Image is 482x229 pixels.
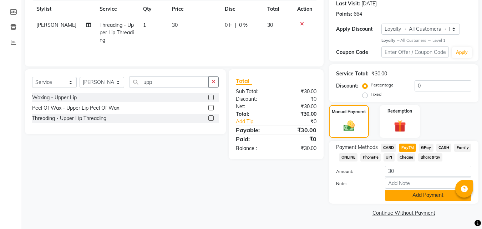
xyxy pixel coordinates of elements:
span: Payment Methods [336,144,378,151]
label: Percentage [371,82,394,88]
span: 30 [172,22,178,28]
div: Coupon Code [336,49,381,56]
div: Total: [230,110,276,118]
div: Discount: [230,95,276,103]
div: Net: [230,103,276,110]
span: Threading - Upper Lip Threading [100,22,134,43]
label: Amount: [331,168,379,175]
span: Total [236,77,252,85]
span: 30 [267,22,273,28]
th: Service [95,1,139,17]
div: ₹0 [276,95,322,103]
div: Peel Of Wax - Upper Lip Peel Of Wax [32,104,119,112]
label: Manual Payment [332,109,366,115]
span: PhonePe [360,153,381,161]
div: Balance : [230,145,276,152]
th: Action [293,1,316,17]
th: Total [263,1,293,17]
span: ONLINE [339,153,357,161]
label: Redemption [387,108,412,114]
th: Disc [220,1,263,17]
a: Add Tip [230,118,284,125]
div: ₹30.00 [276,88,322,95]
div: Apply Discount [336,25,381,33]
a: Continue Without Payment [330,209,477,217]
span: BharatPay [418,153,442,161]
span: UPI [384,153,395,161]
div: Waxing - Upper Lip [32,94,77,101]
th: Qty [139,1,168,17]
div: Paid: [230,135,276,143]
div: ₹30.00 [276,145,322,152]
th: Price [168,1,220,17]
input: Add Note [385,178,471,189]
div: ₹0 [276,135,322,143]
div: ₹30.00 [371,70,387,78]
button: Apply [452,47,472,58]
span: 0 % [239,21,248,29]
div: Payable: [230,126,276,134]
span: CASH [436,144,452,152]
div: All Customers → Level 1 [381,38,471,44]
img: _gift.svg [390,119,410,133]
span: [PERSON_NAME] [36,22,76,28]
button: Add Payment [385,190,471,201]
span: CARD [381,144,396,152]
img: _cash.svg [340,119,358,132]
div: Sub Total: [230,88,276,95]
span: 0 F [225,21,232,29]
div: Points: [336,10,352,18]
span: 1 [143,22,146,28]
input: Enter Offer / Coupon Code [381,46,449,58]
div: 664 [354,10,362,18]
th: Stylist [32,1,95,17]
label: Fixed [371,91,381,98]
div: ₹0 [284,118,322,125]
span: GPay [419,144,433,152]
div: ₹30.00 [276,110,322,118]
strong: Loyalty → [381,38,400,43]
input: Search or Scan [130,76,209,88]
span: | [235,21,236,29]
div: Threading - Upper Lip Threading [32,115,106,122]
span: Cheque [397,153,416,161]
div: Service Total: [336,70,369,78]
div: ₹30.00 [276,103,322,110]
input: Amount [385,166,471,177]
div: ₹30.00 [276,126,322,134]
span: PayTM [399,144,416,152]
label: Note: [331,180,379,187]
span: Family [454,144,471,152]
div: Discount: [336,82,358,90]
